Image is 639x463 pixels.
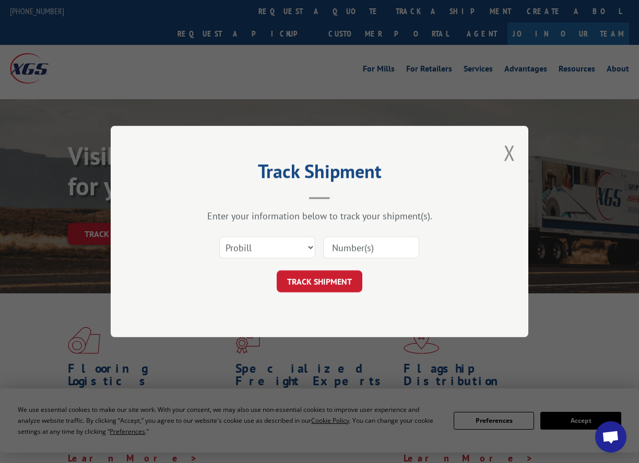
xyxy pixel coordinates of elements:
[163,164,476,184] h2: Track Shipment
[595,421,626,453] div: Open chat
[323,236,419,258] input: Number(s)
[504,139,515,167] button: Close modal
[277,270,362,292] button: TRACK SHIPMENT
[163,210,476,222] div: Enter your information below to track your shipment(s).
